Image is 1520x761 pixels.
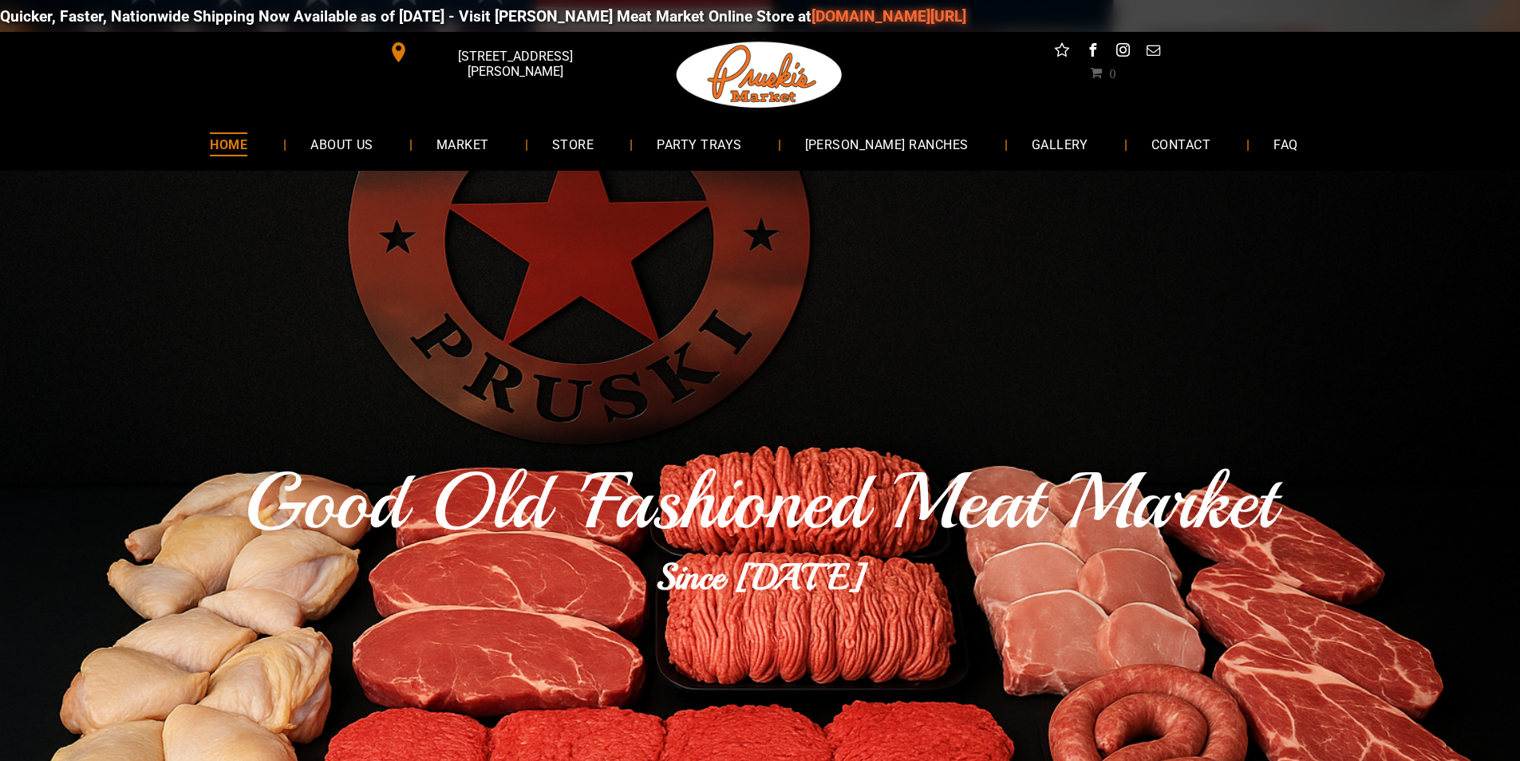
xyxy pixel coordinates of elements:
[633,123,765,165] a: PARTY TRAYS
[1109,66,1115,79] span: 0
[1052,40,1072,65] a: Social network
[1143,40,1163,65] a: email
[1127,123,1234,165] a: CONTACT
[1008,123,1112,165] a: GALLERY
[377,40,622,65] a: [STREET_ADDRESS][PERSON_NAME]
[1112,40,1133,65] a: instagram
[528,123,618,165] a: STORE
[1250,123,1321,165] a: FAQ
[244,452,1276,551] span: Good Old 'Fashioned Meat Market
[1082,40,1103,65] a: facebook
[673,32,846,118] img: Pruski-s+Market+HQ+Logo2-259w.png
[413,123,513,165] a: MARKET
[781,123,993,165] a: [PERSON_NAME] RANCHES
[656,554,865,600] b: Since [DATE]
[286,123,397,165] a: ABOUT US
[186,123,271,165] a: HOME
[412,41,618,87] span: [STREET_ADDRESS][PERSON_NAME]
